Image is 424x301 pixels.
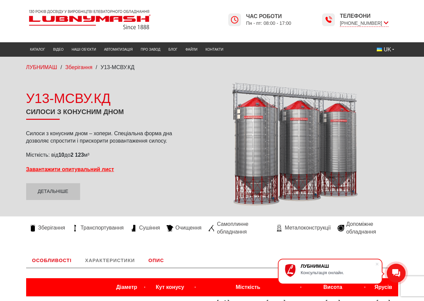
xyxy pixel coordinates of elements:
a: Самоплинне обладнання [205,220,272,236]
p: Місткість: від до м³ [26,151,175,159]
span: Пн - пт: 08:00 - 17:00 [246,20,291,27]
a: Зберігання [65,64,93,70]
a: Контакти [201,44,227,55]
div: Консультація онлайн. [301,270,375,275]
strong: 10 [58,152,64,158]
th: Ярусів [369,278,398,296]
a: Відео [49,44,67,55]
img: Lubnymash time icon [231,16,239,24]
a: ЛУБНИМАШ [26,64,57,70]
span: Час роботи [246,13,291,20]
span: Сушіння [139,224,160,232]
a: Наші об’єкти [68,44,100,55]
th: Діаметр [112,278,141,296]
span: [PHONE_NUMBER] [340,20,388,27]
p: Силоси з конусним дном – хопери. Спеціальна форма дна дозволяє спростити і прискорити розвантажен... [26,130,175,145]
img: Lubnymash time icon [324,16,332,24]
strong: · [364,284,365,290]
span: Допоміжне обладнання [346,220,395,236]
th: Висота [305,278,361,296]
span: Металоконструкції [285,224,330,232]
a: Детальніше [26,183,80,200]
a: Допоміжне обладнання [334,220,398,236]
span: Самоплинне обладнання [217,220,269,236]
span: Телефони [340,12,388,20]
span: У13-МСВУ.КД [101,64,134,70]
span: Очищення [175,224,201,232]
a: Очищення [163,224,205,232]
button: UK [373,44,398,55]
strong: · [194,284,196,290]
a: Опис [142,253,170,268]
a: Зберігання [26,224,69,232]
span: / [96,64,97,70]
th: Кут конусу [148,278,191,296]
a: Каталог [26,44,49,55]
th: Місткість [199,278,297,296]
a: Металоконструкції [272,224,334,232]
a: Сушіння [127,224,163,232]
strong: 2 123 [70,152,84,158]
h1: Силоси з конусним дном [26,108,175,120]
a: Автоматизація [100,44,137,55]
span: / [60,64,62,70]
a: Завантажити опитувальний лист [26,166,114,172]
a: Файли [181,44,201,55]
div: ЛУБНИМАШ [301,263,375,269]
a: Про завод [137,44,165,55]
img: Lubnymash [26,7,154,32]
span: Транспортування [80,224,124,232]
a: Характеристики [79,253,141,268]
span: UK [384,46,391,53]
strong: · [300,284,301,290]
div: У13-МСВУ.КД [26,89,175,108]
a: Особливості [26,253,78,268]
img: Українська [377,48,382,51]
strong: · [144,284,145,290]
a: Транспортування [68,224,127,232]
a: Блог [165,44,182,55]
span: Зберігання [38,224,65,232]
